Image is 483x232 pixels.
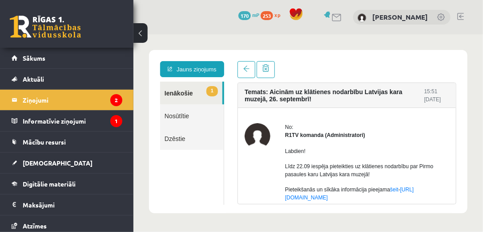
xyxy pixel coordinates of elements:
span: Digitālie materiāli [23,180,76,188]
a: 253 xp [261,11,285,18]
a: Rīgas 1. Tālmācības vidusskola [10,16,81,38]
i: 2 [110,94,122,106]
div: No: [152,89,316,97]
img: Megija Bogdanova [358,13,366,22]
p: Līdz 22.09 iespēja pieteikties uz klātienes nodarbību par Pirmo pasaules karu Latvijas kara muzejā! [152,128,316,144]
p: Labdien! [152,113,316,121]
strong: R1TV komanda (Administratori) [152,98,232,104]
legend: Maksājumi [23,195,122,215]
a: [DEMOGRAPHIC_DATA] [12,153,122,173]
h4: Temats: Aicinām uz klātienes nodarbību Latvijas kara muzejā, 26. septembrī! [111,54,291,68]
a: 1Ienākošie [27,47,89,70]
span: [DEMOGRAPHIC_DATA] [23,159,93,167]
a: Mācību resursi [12,132,122,152]
span: 1 [73,52,85,62]
a: šeit [257,152,265,158]
p: Pieteikšanās un sīkāka informācija pieejama - [152,151,316,167]
span: Sākums [23,54,45,62]
a: Maksājumi [12,195,122,215]
div: 15:51 [DATE] [291,53,316,69]
span: 170 [238,11,251,20]
img: R1TV komanda [111,89,137,115]
span: 253 [261,11,273,20]
a: Dzēstie [27,93,90,116]
span: Aktuāli [23,75,44,83]
span: mP [252,11,259,18]
a: Jauns ziņojums [27,27,91,43]
i: 1 [110,115,122,127]
a: Informatīvie ziņojumi1 [12,111,122,131]
legend: Ziņojumi [23,90,122,110]
span: Atzīmes [23,222,47,230]
span: xp [274,11,280,18]
a: Aktuāli [12,69,122,89]
a: Nosūtītie [27,70,90,93]
legend: Informatīvie ziņojumi [23,111,122,131]
a: 170 mP [238,11,259,18]
a: [PERSON_NAME] [372,12,428,21]
span: Mācību resursi [23,138,66,146]
a: Sākums [12,48,122,68]
a: Digitālie materiāli [12,174,122,194]
a: Ziņojumi2 [12,90,122,110]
